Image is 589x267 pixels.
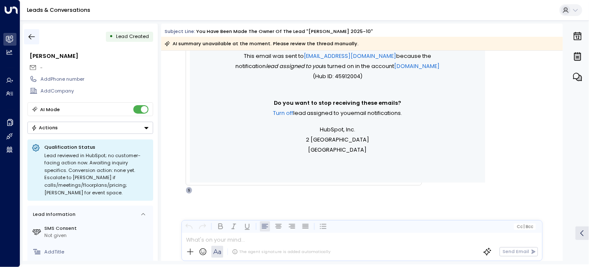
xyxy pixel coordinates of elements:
a: Leads & Conversations [27,6,90,14]
span: Do you want to stop receiving these emails? [274,98,401,108]
span: | [524,224,525,229]
div: AI summary unavailable at the moment. Please review the thread manually. [165,39,359,48]
span: Lead Created [116,33,149,40]
p: Qualification Status [44,144,149,150]
div: Button group with a nested menu [27,122,153,134]
div: AddCompany [41,87,153,95]
label: SMS Consent [44,225,150,232]
button: Cc|Bcc [514,223,536,230]
div: [PERSON_NAME] [30,52,153,60]
a: Turn off [273,108,293,118]
a: [EMAIL_ADDRESS][DOMAIN_NAME] [304,51,397,61]
div: AddTitle [44,248,150,256]
div: Lead Information [30,211,76,218]
div: AddPhone number [41,76,153,83]
a: [DOMAIN_NAME] [394,61,440,71]
div: You have been made the owner of the lead "[PERSON_NAME] 2025-10" [196,28,373,35]
span: Cc Bcc [517,224,533,229]
button: Undo [184,221,194,232]
div: Lead reviewed in HubSpot; no customer-facing action now. Awaiting inquiry specifics. Conversion a... [44,152,149,197]
div: AI Mode [40,105,60,114]
button: Actions [27,122,153,134]
span: Subject Line: [165,28,195,35]
div: Actions [31,125,58,131]
span: - [40,64,43,71]
span: Lead assigned to you [293,108,351,118]
p: HubSpot, Inc. 2 [GEOGRAPHIC_DATA] [GEOGRAPHIC_DATA] [232,125,443,155]
div: • [109,30,113,43]
p: This email was sent to because the notification is turned on in the account (Hub ID: 45912004) [232,51,443,82]
div: S [186,187,192,193]
p: email notifications. [232,108,443,118]
div: The agent signature is added automatically [232,249,330,255]
span: Lead assigned to you [266,61,322,71]
button: Redo [197,221,208,232]
div: Not given [44,232,150,239]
